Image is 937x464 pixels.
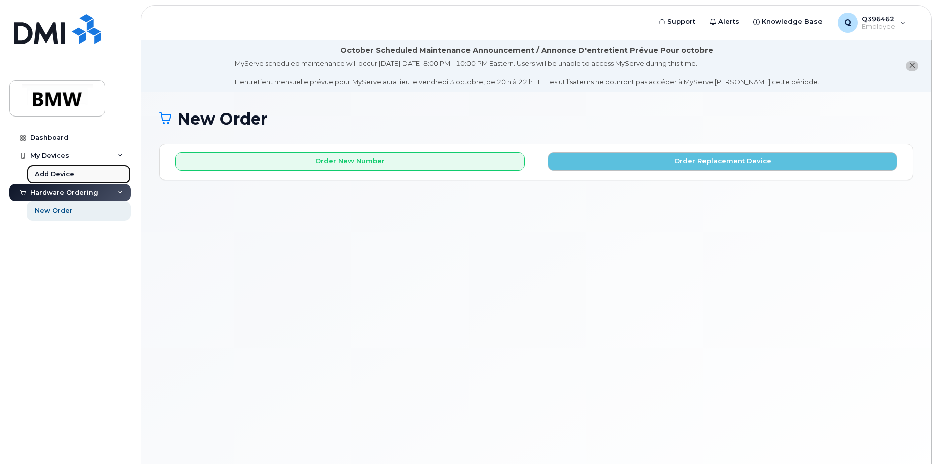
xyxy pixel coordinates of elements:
[235,59,819,87] div: MyServe scheduled maintenance will occur [DATE][DATE] 8:00 PM - 10:00 PM Eastern. Users will be u...
[159,110,913,128] h1: New Order
[893,420,929,456] iframe: Messenger Launcher
[906,61,918,71] button: close notification
[548,152,897,171] button: Order Replacement Device
[340,45,713,56] div: October Scheduled Maintenance Announcement / Annonce D'entretient Prévue Pour octobre
[175,152,525,171] button: Order New Number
